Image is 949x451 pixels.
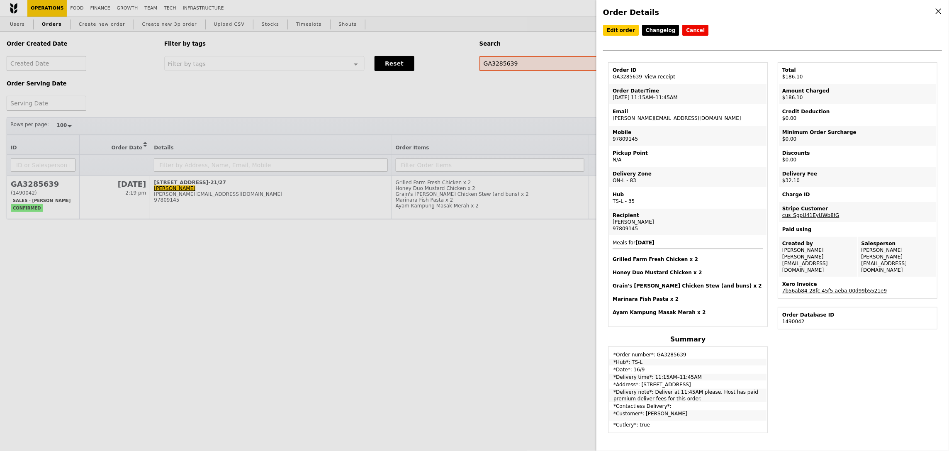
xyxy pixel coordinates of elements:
[613,67,763,73] div: Order ID
[858,237,937,277] td: [PERSON_NAME] [PERSON_NAME][EMAIL_ADDRESS][DOMAIN_NAME]
[609,348,766,358] td: *Order number*: GA3285639
[782,205,933,212] div: Stripe Customer
[642,25,679,36] a: Changelog
[609,389,766,402] td: *Delivery note*: Deliver at 11:45AM please. Host has paid premium deliver fees for this order.
[645,74,675,80] a: View receipt
[779,126,936,146] td: $0.00
[782,150,933,156] div: Discounts
[782,191,933,198] div: Charge ID
[782,288,887,294] a: 7b56ab84-28fc-45f5-aeba-00d99b5521e9
[609,84,766,104] td: [DATE] 11:15AM–11:45AM
[609,410,766,421] td: *Customer*: [PERSON_NAME]
[613,219,763,225] div: [PERSON_NAME]
[642,74,645,80] span: –
[682,25,708,36] button: Cancel
[609,381,766,388] td: *Address*: [STREET_ADDRESS]
[603,8,659,17] span: Order Details
[613,309,763,316] h4: Ayam Kampung Masak Merah x 2
[613,283,763,289] h4: Grain's [PERSON_NAME] Chicken Stew (and buns) x 2
[613,269,763,276] h4: Honey Duo Mustard Chicken x 2
[613,171,763,177] div: Delivery Zone
[782,226,933,233] div: Paid using
[609,374,766,380] td: *Delivery time*: 11:15AM–11:45AM
[613,225,763,232] div: 97809145
[782,129,933,136] div: Minimum Order Surcharge
[609,146,766,166] td: N/A
[613,212,763,219] div: Recipient
[779,84,936,104] td: $186.10
[782,240,854,247] div: Created by
[779,308,936,328] td: 1490042
[779,146,936,166] td: $0.00
[782,171,933,177] div: Delivery Fee
[609,403,766,410] td: *Contactless Delivery*:
[613,108,763,115] div: Email
[782,67,933,73] div: Total
[609,366,766,373] td: *Date*: 16/9
[779,237,857,277] td: [PERSON_NAME] [PERSON_NAME][EMAIL_ADDRESS][DOMAIN_NAME]
[613,150,763,156] div: Pickup Point
[861,240,933,247] div: Salesperson
[613,88,763,94] div: Order Date/Time
[613,256,763,263] h4: Grilled Farm Fresh Chicken x 2
[609,167,766,187] td: ON-L - 83
[613,240,763,316] span: Meals for
[782,108,933,115] div: Credit Deduction
[609,422,766,432] td: *Cutlery*: true
[782,281,933,288] div: Xero Invoice
[613,296,763,302] h4: Marinara Fish Pasta x 2
[603,25,639,36] a: Edit order
[609,126,766,146] td: 97809145
[608,335,768,343] h4: Summary
[779,167,936,187] td: $32.10
[609,63,766,83] td: GA3285639
[613,191,763,198] div: Hub
[609,359,766,366] td: *Hub*: TS-L
[609,188,766,208] td: TS-L - 35
[782,312,933,318] div: Order Database ID
[779,63,936,83] td: $186.10
[782,88,933,94] div: Amount Charged
[779,105,936,125] td: $0.00
[609,105,766,125] td: [PERSON_NAME][EMAIL_ADDRESS][DOMAIN_NAME]
[635,240,655,246] b: [DATE]
[613,129,763,136] div: Mobile
[782,212,839,218] a: cus_SgpU41EyUWb8fG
